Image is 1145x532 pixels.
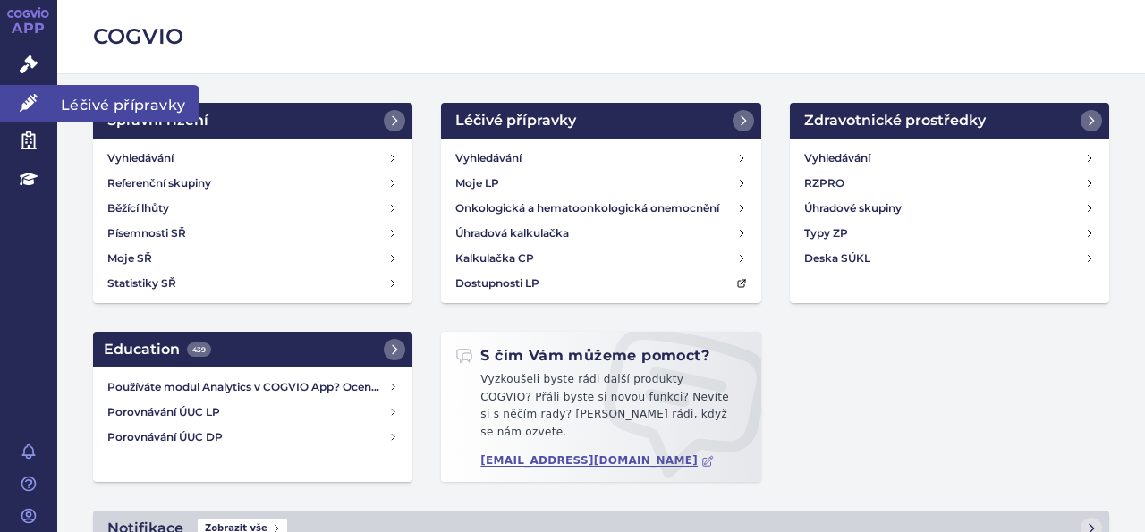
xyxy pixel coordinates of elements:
span: Léčivé přípravky [57,85,199,122]
span: 439 [187,342,211,357]
a: Zdravotnické prostředky [790,103,1109,139]
a: Education439 [93,332,412,367]
h4: Vyhledávání [804,149,870,167]
h2: Léčivé přípravky [455,110,576,131]
a: Písemnosti SŘ [100,221,405,246]
h4: Používáte modul Analytics v COGVIO App? Oceníme Vaši zpětnou vazbu! [107,378,388,396]
a: Statistiky SŘ [100,271,405,296]
a: Typy ZP [797,221,1102,246]
h4: RZPRO [804,174,844,192]
a: Porovnávání ÚUC LP [100,400,405,425]
a: Běžící lhůty [100,196,405,221]
h4: Moje LP [455,174,499,192]
h4: Moje SŘ [107,249,152,267]
h4: Statistiky SŘ [107,274,176,292]
h2: Education [104,339,211,360]
p: Vyzkoušeli byste rádi další produkty COGVIO? Přáli byste si novou funkci? Nevíte si s něčím rady?... [455,371,746,448]
a: Úhradové skupiny [797,196,1102,221]
h4: Porovnávání ÚUC LP [107,403,388,421]
h4: Deska SÚKL [804,249,870,267]
h4: Kalkulačka CP [455,249,534,267]
a: Vyhledávání [448,146,753,171]
a: Dostupnosti LP [448,271,753,296]
h4: Porovnávání ÚUC DP [107,428,388,446]
a: Referenční skupiny [100,171,405,196]
a: Deska SÚKL [797,246,1102,271]
h4: Písemnosti SŘ [107,224,186,242]
h4: Typy ZP [804,224,848,242]
h4: Dostupnosti LP [455,274,539,292]
h2: Zdravotnické prostředky [804,110,986,131]
a: Kalkulačka CP [448,246,753,271]
a: Léčivé přípravky [441,103,760,139]
a: Úhradová kalkulačka [448,221,753,246]
h4: Vyhledávání [455,149,522,167]
h2: COGVIO [93,21,1109,52]
h4: Referenční skupiny [107,174,211,192]
h4: Onkologická a hematoonkologická onemocnění [455,199,719,217]
a: Správní řízení [93,103,412,139]
a: Onkologická a hematoonkologická onemocnění [448,196,753,221]
h4: Úhradové skupiny [804,199,902,217]
a: Porovnávání ÚUC DP [100,425,405,450]
h2: S čím Vám můžeme pomoct? [455,346,709,366]
a: Moje LP [448,171,753,196]
a: RZPRO [797,171,1102,196]
a: Moje SŘ [100,246,405,271]
a: Používáte modul Analytics v COGVIO App? Oceníme Vaši zpětnou vazbu! [100,375,405,400]
a: Vyhledávání [797,146,1102,171]
h4: Úhradová kalkulačka [455,224,569,242]
h4: Vyhledávání [107,149,174,167]
a: Vyhledávání [100,146,405,171]
a: [EMAIL_ADDRESS][DOMAIN_NAME] [480,454,714,468]
h4: Běžící lhůty [107,199,169,217]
